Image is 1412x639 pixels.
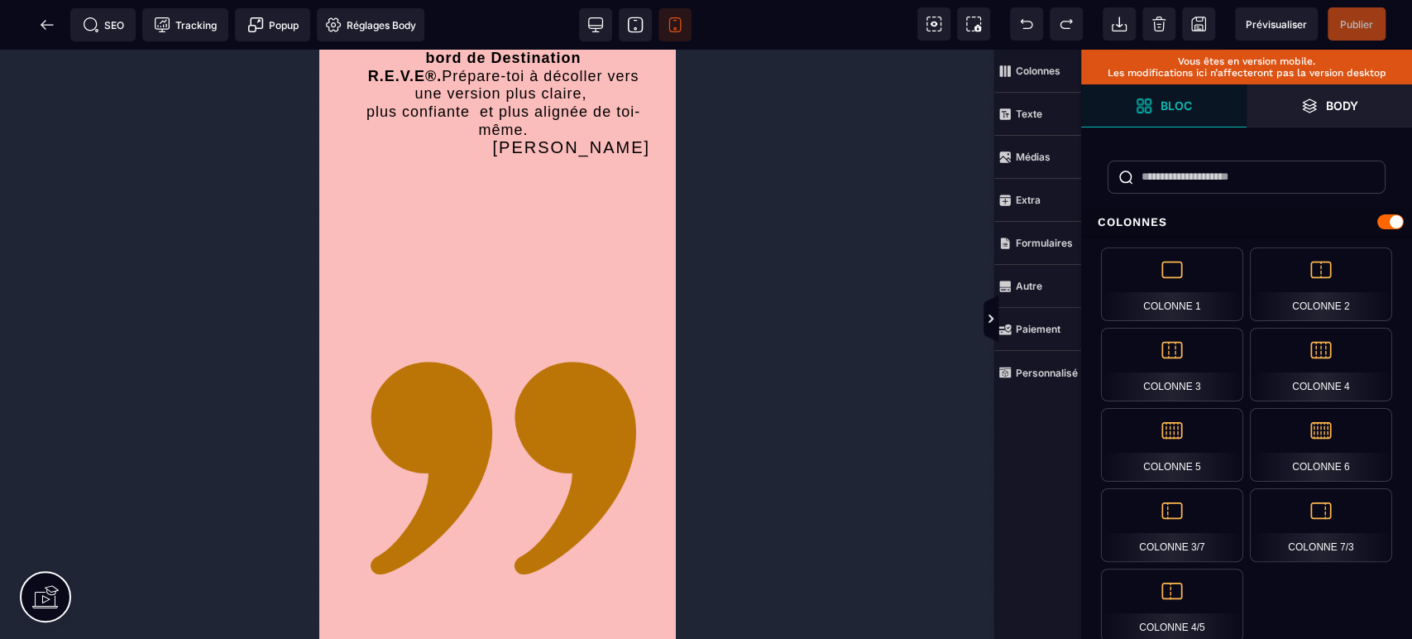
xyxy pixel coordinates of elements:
strong: Extra [1016,194,1041,206]
span: Importer [1103,7,1136,41]
span: Médias [994,136,1081,179]
p: Les modifications ici n’affecteront pas la version desktop [1089,67,1404,79]
div: Colonne 7/3 [1250,488,1392,562]
strong: Paiement [1016,323,1060,335]
strong: Médias [1016,151,1051,163]
span: Enregistrer [1182,7,1215,41]
span: SEO [83,17,124,33]
span: Métadata SEO [70,8,136,41]
span: Enregistrer le contenu [1328,7,1386,41]
span: Publier [1340,18,1373,31]
span: Voir tablette [619,8,652,41]
strong: Body [1326,99,1358,112]
span: Afficher les vues [1081,295,1098,344]
span: Personnalisé [994,351,1081,394]
div: Colonne 3 [1101,328,1243,401]
span: Popup [247,17,299,33]
span: Extra [994,179,1081,222]
span: Aperçu [1235,7,1318,41]
div: Colonnes [1081,207,1412,238]
span: Nettoyage [1142,7,1175,41]
p: Vous êtes en version mobile. [1089,55,1404,67]
span: Défaire [1010,7,1043,41]
div: Colonne 5 [1101,408,1243,482]
img: 38f5dc10d7a7e88d06699bd148efb11e_quote-5739394-BB7507_-_Copie.png [25,259,343,578]
span: Réglages Body [325,17,416,33]
span: Texte [994,93,1081,136]
span: Formulaires [994,222,1081,265]
div: Colonne 1 [1101,247,1243,321]
span: Ouvrir les calques [1247,84,1412,127]
strong: Colonnes [1016,65,1060,77]
strong: Formulaires [1016,237,1073,249]
span: Ouvrir les blocs [1081,84,1247,127]
span: Colonnes [994,50,1081,93]
span: Voir les composants [917,7,950,41]
span: Autre [994,265,1081,308]
strong: Texte [1016,108,1042,120]
div: Colonne 2 [1250,247,1392,321]
div: Colonne 4 [1250,328,1392,401]
span: Code de suivi [142,8,228,41]
span: Voir bureau [579,8,612,41]
span: Prévisualiser [1246,18,1307,31]
div: Colonne 6 [1250,408,1392,482]
strong: Bloc [1161,99,1192,112]
span: [PERSON_NAME] [174,89,331,107]
span: Retour [31,8,64,41]
span: Rétablir [1050,7,1083,41]
span: Tracking [154,17,217,33]
span: Paiement [994,308,1081,351]
span: Capture d'écran [957,7,990,41]
span: Créer une alerte modale [235,8,310,41]
strong: Autre [1016,280,1042,292]
strong: Personnalisé [1016,367,1078,379]
span: Voir mobile [658,8,692,41]
span: Favicon [317,8,424,41]
div: Colonne 3/7 [1101,488,1243,562]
